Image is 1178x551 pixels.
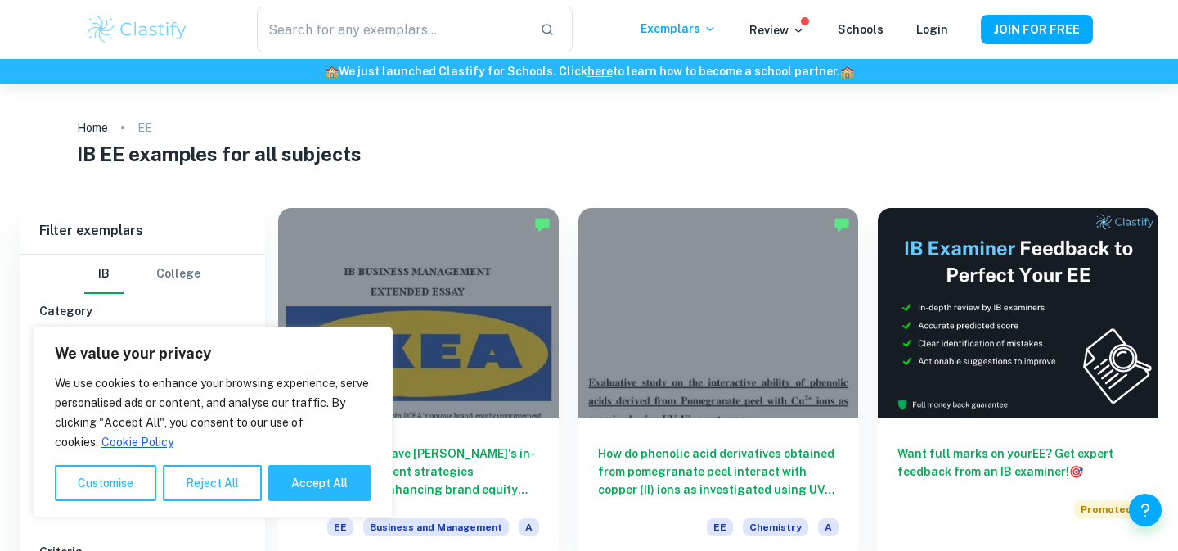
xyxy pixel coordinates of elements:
[327,518,353,536] span: EE
[519,518,539,536] span: A
[707,518,733,536] span: EE
[818,518,839,536] span: A
[325,65,339,78] span: 🏫
[156,255,200,294] button: College
[598,445,839,499] h6: How do phenolic acid derivatives obtained from pomegranate peel interact with copper (II) ions as...
[981,15,1093,44] button: JOIN FOR FREE
[298,445,539,499] h6: To what extent have [PERSON_NAME]'s in-store retailtainment strategies contributed to enhancing b...
[834,216,850,233] img: Marked
[137,119,152,137] p: EE
[534,216,551,233] img: Marked
[163,465,262,501] button: Reject All
[55,344,371,364] p: We value your privacy
[641,20,717,38] p: Exemplars
[878,208,1158,418] img: Thumbnail
[101,435,174,449] a: Cookie Policy
[257,7,527,52] input: Search for any exemplars...
[838,23,883,36] a: Schools
[268,465,371,501] button: Accept All
[897,445,1139,481] h6: Want full marks on your EE ? Get expert feedback from an IB examiner!
[363,518,509,536] span: Business and Management
[33,327,393,518] div: We value your privacy
[587,65,613,78] a: here
[1069,465,1083,478] span: 🎯
[20,208,265,254] h6: Filter exemplars
[55,373,371,452] p: We use cookies to enhance your browsing experience, serve personalised ads or content, and analys...
[749,21,805,39] p: Review
[840,65,854,78] span: 🏫
[1074,500,1139,518] span: Promoted
[1129,494,1162,526] button: Help and Feedback
[916,23,948,36] a: Login
[3,62,1175,80] h6: We just launched Clastify for Schools. Click to learn how to become a school partner.
[743,518,808,536] span: Chemistry
[55,465,156,501] button: Customise
[85,13,189,46] img: Clastify logo
[84,255,124,294] button: IB
[39,302,245,320] h6: Category
[77,116,108,139] a: Home
[84,255,200,294] div: Filter type choice
[77,139,1102,169] h1: IB EE examples for all subjects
